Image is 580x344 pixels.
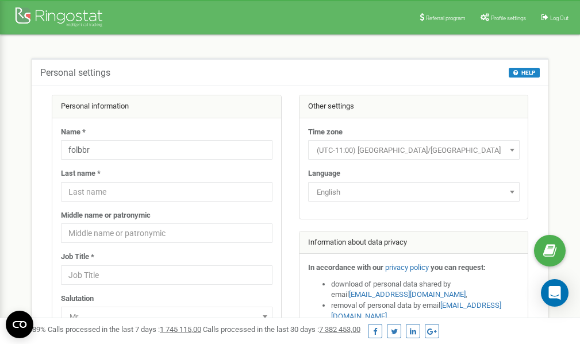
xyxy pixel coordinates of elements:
[308,263,383,272] strong: In accordance with our
[6,311,33,338] button: Open CMP widget
[312,184,516,200] span: English
[61,265,272,285] input: Job Title
[312,142,516,159] span: (UTC-11:00) Pacific/Midway
[61,168,101,179] label: Last name *
[308,182,520,202] span: English
[61,223,272,243] input: Middle name or patronymic
[52,95,281,118] div: Personal information
[331,279,520,300] li: download of personal data shared by email ,
[61,307,272,326] span: Mr.
[385,263,429,272] a: privacy policy
[61,182,272,202] input: Last name
[40,68,110,78] h5: Personal settings
[308,140,520,160] span: (UTC-11:00) Pacific/Midway
[61,140,272,160] input: Name
[331,300,520,322] li: removal of personal data by email ,
[299,95,528,118] div: Other settings
[61,127,86,138] label: Name *
[349,290,466,299] a: [EMAIL_ADDRESS][DOMAIN_NAME]
[160,325,201,334] u: 1 745 115,00
[426,15,466,21] span: Referral program
[61,210,151,221] label: Middle name or patronymic
[431,263,486,272] strong: you can request:
[65,309,268,325] span: Mr.
[203,325,360,334] span: Calls processed in the last 30 days :
[61,252,94,262] label: Job Title *
[299,231,528,254] div: Information about data privacy
[319,325,360,334] u: 7 382 453,00
[48,325,201,334] span: Calls processed in the last 7 days :
[491,15,526,21] span: Profile settings
[308,168,340,179] label: Language
[61,293,94,304] label: Salutation
[550,15,569,21] span: Log Out
[308,127,343,138] label: Time zone
[541,279,569,307] div: Open Intercom Messenger
[509,68,540,78] button: HELP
